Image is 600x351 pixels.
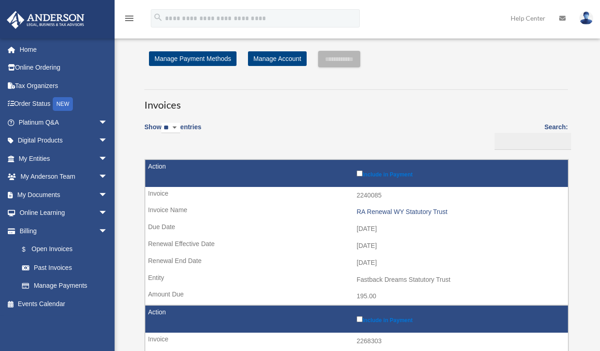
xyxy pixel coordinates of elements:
[6,95,121,114] a: Order StatusNEW
[144,89,568,112] h3: Invoices
[491,121,568,150] label: Search:
[13,240,112,259] a: $Open Invoices
[495,133,571,150] input: Search:
[357,314,563,324] label: Include in Payment
[248,51,307,66] a: Manage Account
[124,16,135,24] a: menu
[145,187,568,204] td: 2240085
[145,220,568,238] td: [DATE]
[99,132,117,150] span: arrow_drop_down
[124,13,135,24] i: menu
[153,12,163,22] i: search
[6,132,121,150] a: Digital Productsarrow_drop_down
[145,333,568,350] td: 2268303
[357,316,363,322] input: Include in Payment
[6,149,121,168] a: My Entitiesarrow_drop_down
[6,77,121,95] a: Tax Organizers
[13,277,117,295] a: Manage Payments
[99,186,117,204] span: arrow_drop_down
[357,170,363,176] input: Include in Payment
[144,121,201,143] label: Show entries
[6,204,121,222] a: Online Learningarrow_drop_down
[27,244,32,255] span: $
[6,295,121,313] a: Events Calendar
[6,113,121,132] a: Platinum Q&Aarrow_drop_down
[6,186,121,204] a: My Documentsarrow_drop_down
[99,149,117,168] span: arrow_drop_down
[99,222,117,241] span: arrow_drop_down
[357,208,563,216] div: RA Renewal WY Statutory Trust
[99,168,117,186] span: arrow_drop_down
[145,271,568,289] td: Fastback Dreams Statutory Trust
[357,169,563,178] label: Include in Payment
[6,59,121,77] a: Online Ordering
[13,258,117,277] a: Past Invoices
[149,51,237,66] a: Manage Payment Methods
[53,97,73,111] div: NEW
[145,254,568,272] td: [DATE]
[99,113,117,132] span: arrow_drop_down
[145,237,568,255] td: [DATE]
[99,204,117,223] span: arrow_drop_down
[161,123,180,133] select: Showentries
[6,222,117,240] a: Billingarrow_drop_down
[6,168,121,186] a: My Anderson Teamarrow_drop_down
[4,11,87,29] img: Anderson Advisors Platinum Portal
[145,288,568,305] td: 195.00
[6,40,121,59] a: Home
[579,11,593,25] img: User Pic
